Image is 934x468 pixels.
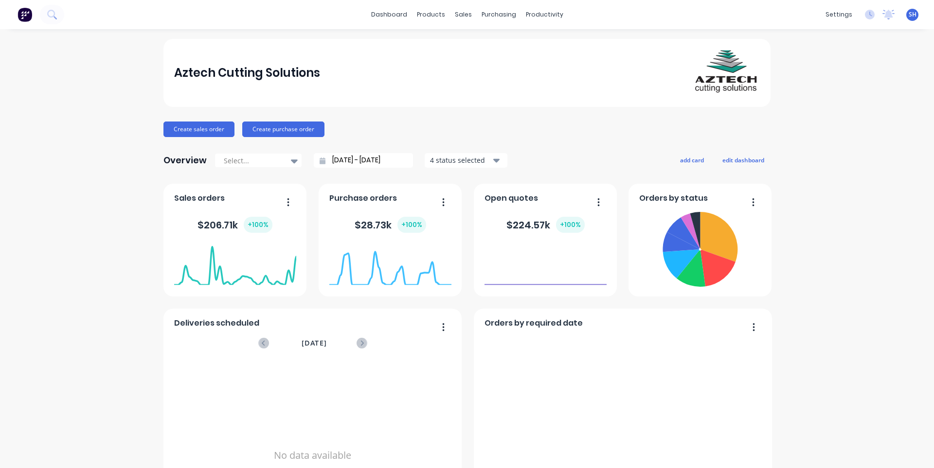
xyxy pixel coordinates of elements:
span: Purchase orders [329,192,397,204]
div: sales [450,7,477,22]
span: Orders by status [639,192,708,204]
div: purchasing [477,7,521,22]
div: 4 status selected [430,155,491,165]
div: Aztech Cutting Solutions [174,63,320,83]
img: Factory [18,7,32,22]
span: SH [909,10,916,19]
div: $ 28.73k [355,217,426,233]
div: + 100 % [244,217,272,233]
span: Open quotes [485,192,538,204]
div: $ 206.71k [198,217,272,233]
div: + 100 % [556,217,585,233]
button: edit dashboard [716,154,771,166]
img: Aztech Cutting Solutions [692,39,760,107]
div: settings [821,7,857,22]
div: + 100 % [397,217,426,233]
span: Orders by required date [485,317,583,329]
span: Sales orders [174,192,225,204]
button: add card [674,154,710,166]
button: 4 status selected [425,153,507,168]
button: Create purchase order [242,121,324,137]
button: Create sales order [163,121,234,137]
div: $ 224.57k [506,217,585,233]
div: products [412,7,450,22]
div: productivity [521,7,568,22]
div: Overview [163,151,207,170]
a: dashboard [366,7,412,22]
span: [DATE] [302,338,327,348]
